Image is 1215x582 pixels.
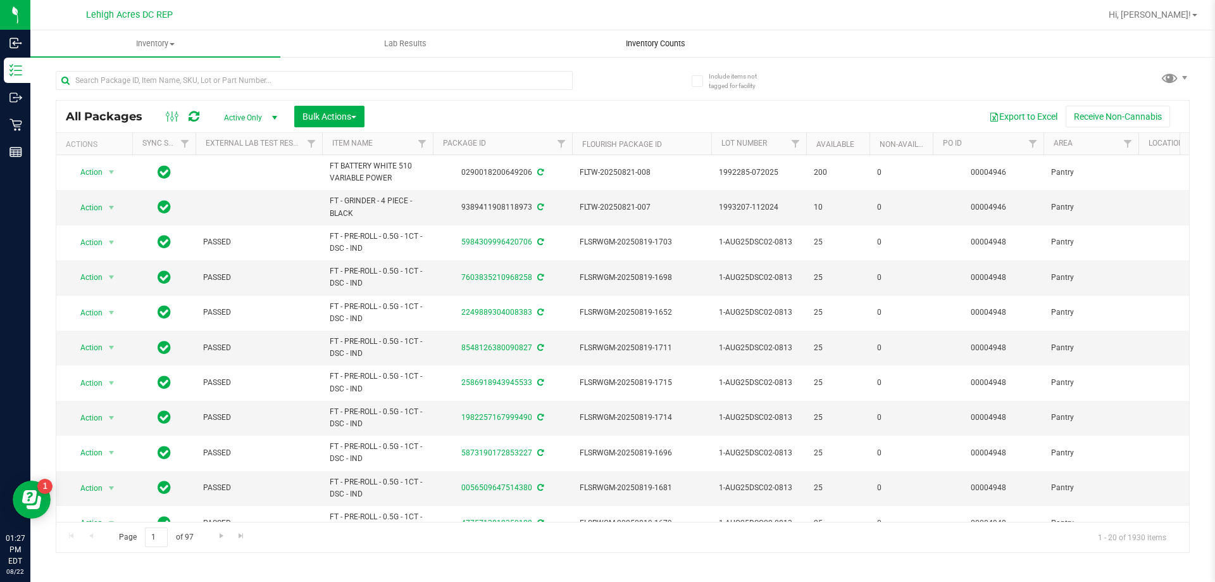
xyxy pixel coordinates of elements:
[1109,9,1191,20] span: Hi, [PERSON_NAME]!
[1051,482,1131,494] span: Pantry
[1051,377,1131,389] span: Pantry
[580,447,704,459] span: FLSRWGM-20250819-1696
[816,140,854,149] a: Available
[1051,447,1131,459] span: Pantry
[158,198,171,216] span: In Sync
[814,167,862,179] span: 200
[158,479,171,497] span: In Sync
[412,133,433,155] a: Filter
[330,370,425,395] span: FT - PRE-ROLL - 0.5G - 1CT - DSC - IND
[971,483,1006,492] a: 00004948
[330,265,425,289] span: FT - PRE-ROLL - 0.5G - 1CT - DSC - IND
[1149,139,1184,148] a: Location
[6,533,25,567] p: 01:27 PM EDT
[104,269,120,286] span: select
[104,199,120,217] span: select
[9,37,22,49] inline-svg: Inbound
[971,343,1006,352] a: 00004948
[69,234,103,251] span: Action
[580,412,704,424] span: FLSRWGM-20250819-1714
[69,269,103,286] span: Action
[535,343,544,352] span: Sync from Compliance System
[1051,412,1131,424] span: Pantry
[66,110,155,123] span: All Packages
[580,342,704,354] span: FLSRWGM-20250819-1711
[56,71,573,90] input: Search Package ID, Item Name, SKU, Lot or Part Number...
[330,160,425,184] span: FT BATTERY WHITE 510 VARIABLE POWER
[302,111,356,122] span: Bulk Actions
[69,374,103,392] span: Action
[719,482,799,494] span: 1-AUG25DSC02-0813
[69,199,103,217] span: Action
[971,203,1006,212] a: 00004946
[330,301,425,325] span: FT - PRE-ROLL - 0.5G - 1CT - DSC - IND
[877,307,925,319] span: 0
[971,273,1006,282] a: 00004948
[69,163,103,181] span: Action
[69,479,103,497] span: Action
[9,118,22,131] inline-svg: Retail
[104,304,120,322] span: select
[1051,272,1131,284] span: Pantry
[330,195,425,219] span: FT - GRINDER - 4 PIECE - BLACK
[877,167,925,179] span: 0
[580,201,704,213] span: FLTW-20250821-007
[719,517,799,529] span: 1-AUG25DSC02-0813
[719,201,799,213] span: 1993207-112024
[1023,133,1044,155] a: Filter
[971,168,1006,177] a: 00004946
[203,377,315,389] span: PASSED
[461,237,532,246] a: 5984309996420706
[158,269,171,286] span: In Sync
[461,308,532,317] a: 2249889304008383
[1066,106,1170,127] button: Receive Non-Cannabis
[212,528,230,545] a: Go to the next page
[1051,201,1131,213] span: Pantry
[104,234,120,251] span: select
[9,146,22,158] inline-svg: Reports
[203,482,315,494] span: PASSED
[443,139,486,148] a: Package ID
[104,409,120,427] span: select
[580,517,704,529] span: FLSRWGM-20250819-1679
[535,378,544,387] span: Sync from Compliance System
[535,448,544,457] span: Sync from Compliance System
[721,139,767,148] a: Lot Number
[971,413,1006,422] a: 00004948
[158,514,171,532] span: In Sync
[203,307,315,319] span: PASSED
[330,441,425,465] span: FT - PRE-ROLL - 0.5G - 1CT - DSC - IND
[719,272,799,284] span: 1-AUG25DSC02-0813
[158,339,171,357] span: In Sync
[37,479,53,494] iframe: Resource center unread badge
[461,378,532,387] a: 2586918943945533
[971,378,1006,387] a: 00004948
[142,139,191,148] a: Sync Status
[367,38,444,49] span: Lab Results
[104,163,120,181] span: select
[719,167,799,179] span: 1992285-072025
[609,38,702,49] span: Inventory Counts
[877,342,925,354] span: 0
[580,272,704,284] span: FLSRWGM-20250819-1698
[535,483,544,492] span: Sync from Compliance System
[158,303,171,321] span: In Sync
[814,272,862,284] span: 25
[582,140,662,149] a: Flourish Package ID
[814,307,862,319] span: 25
[580,482,704,494] span: FLSRWGM-20250819-1681
[814,482,862,494] span: 25
[69,444,103,462] span: Action
[814,201,862,213] span: 10
[971,237,1006,246] a: 00004948
[535,519,544,528] span: Sync from Compliance System
[877,272,925,284] span: 0
[535,273,544,282] span: Sync from Compliance System
[203,236,315,248] span: PASSED
[877,482,925,494] span: 0
[301,133,322,155] a: Filter
[13,481,51,519] iframe: Resource center
[175,133,196,155] a: Filter
[971,519,1006,528] a: 00004948
[431,167,574,179] div: 0290018200649206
